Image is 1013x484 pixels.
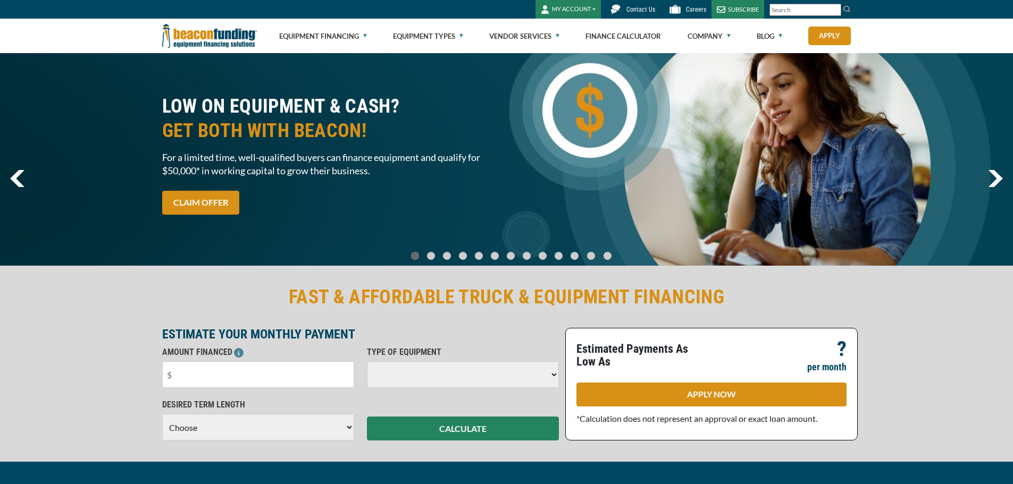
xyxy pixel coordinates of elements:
[162,151,500,177] span: For a limited time, well-qualified buyers can finance equipment and qualify for $50,000* in worki...
[162,328,559,341] p: ESTIMATE YOUR MONTHLY PAYMENT
[601,251,614,260] a: Go To Slide 12
[10,170,24,187] a: previous
[837,343,847,355] p: ?
[576,343,705,368] p: Estimated Payments As Low As
[393,19,463,53] a: Equipment Types
[472,251,485,260] a: Go To Slide 4
[769,4,841,16] input: Search
[807,361,847,373] p: per month
[757,19,782,53] a: Blog
[688,19,731,53] a: Company
[162,398,354,411] p: DESIRED TERM LENGTH
[576,413,817,423] span: *Calculation does not represent an approval or exact loan amount.
[830,6,839,14] a: Clear search text
[520,251,533,260] a: Go To Slide 7
[162,361,354,388] input: $
[162,191,239,215] a: CLAIM OFFER
[440,251,453,260] a: Go To Slide 2
[626,6,655,13] span: Contact Us
[988,170,1003,187] img: Right Navigator
[488,251,501,260] a: Go To Slide 5
[367,346,559,359] p: TYPE OF EQUIPMENT
[162,118,500,143] span: GET BOTH WITH BEACON!
[576,383,847,406] a: APPLY NOW
[162,94,500,143] h2: LOW ON EQUIPMENT & CASH?
[988,170,1003,187] a: next
[568,251,581,260] a: Go To Slide 10
[808,27,851,45] a: Apply
[10,170,24,187] img: Left Navigator
[456,251,469,260] a: Go To Slide 3
[162,346,354,359] p: AMOUNT FINANCED
[585,19,661,53] a: Finance Calculator
[162,19,257,53] img: Beacon Funding Corporation logo
[504,251,517,260] a: Go To Slide 6
[552,251,565,260] a: Go To Slide 9
[843,5,851,13] img: Search
[279,19,367,53] a: Equipment Financing
[584,251,598,260] a: Go To Slide 11
[408,251,421,260] a: Go To Slide 0
[686,6,706,13] span: Careers
[536,251,549,260] a: Go To Slide 8
[162,285,851,309] h2: FAST & AFFORDABLE TRUCK & EQUIPMENT FINANCING
[489,19,559,53] a: Vendor Services
[367,417,559,440] button: CALCULATE
[424,251,437,260] a: Go To Slide 1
